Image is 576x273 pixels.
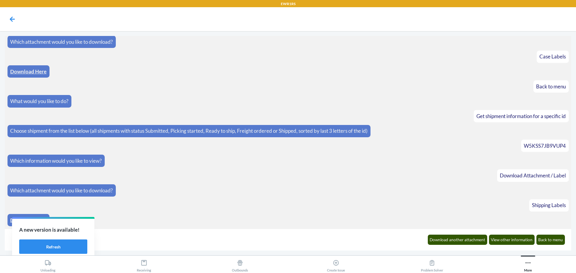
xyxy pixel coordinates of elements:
[10,97,68,105] p: What would you like to do?
[539,53,566,60] span: Case Labels
[476,113,566,119] span: Get shipment information for a specific id
[281,1,295,7] p: EWR1RS
[192,256,288,272] button: Outbounds
[232,257,248,272] div: Outbounds
[480,256,576,272] button: More
[40,257,55,272] div: Unloading
[10,187,113,194] p: Which attachment would you like to download?
[10,38,113,46] p: Which attachment would you like to download?
[10,68,46,75] a: Download Here
[421,257,443,272] div: Problem Solver
[536,235,565,245] button: Back to menu
[384,256,480,272] button: Problem Solver
[428,235,487,245] button: Download another attachment
[524,143,566,149] span: W5KSS7JB9VUP4
[19,226,87,234] p: A new version is available!
[137,257,151,272] div: Receiving
[536,83,566,90] span: Back to menu
[10,217,46,223] a: Download Here
[288,256,384,272] button: Create Issue
[524,257,532,272] div: More
[500,172,566,179] span: Download Attachment / Label
[489,235,535,245] button: View other information
[10,127,367,135] p: Choose shipment from the list below (all shipments with status Submitted, Picking started, Ready ...
[532,202,566,208] span: Shipping Labels
[19,239,87,254] button: Refresh
[96,256,192,272] button: Receiving
[10,157,102,165] p: Which information would you like to view?
[327,257,345,272] div: Create Issue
